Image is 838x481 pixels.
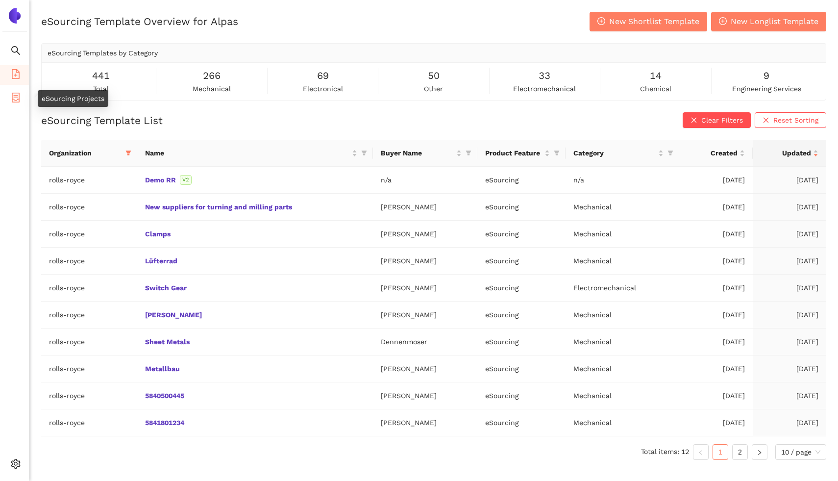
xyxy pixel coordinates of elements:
span: electromechanical [513,83,576,94]
td: Electromechanical [566,275,679,302]
button: plus-circleNew Longlist Template [711,12,826,31]
td: rolls-royce [41,194,137,221]
a: 1 [713,445,728,459]
td: [DATE] [679,275,753,302]
td: rolls-royce [41,329,137,355]
td: [DATE] [753,167,826,194]
td: [DATE] [753,221,826,248]
td: rolls-royce [41,167,137,194]
td: [PERSON_NAME] [373,248,477,275]
span: filter [466,150,471,156]
td: Mechanical [566,302,679,329]
span: filter [667,150,673,156]
td: [DATE] [753,302,826,329]
span: eSourcing Templates by Category [48,49,158,57]
td: n/a [373,167,477,194]
span: filter [361,150,367,156]
td: rolls-royce [41,409,137,436]
td: [DATE] [679,248,753,275]
span: filter [123,146,133,160]
td: eSourcing [477,409,566,436]
span: 266 [203,68,221,83]
td: [PERSON_NAME] [373,275,477,302]
button: plus-circleNew Shortlist Template [590,12,707,31]
li: Previous Page [693,444,709,460]
td: [DATE] [679,302,753,329]
th: this column's title is Created,this column is sortable [679,140,753,167]
td: [DATE] [679,409,753,436]
th: this column's title is Name,this column is sortable [137,140,373,167]
span: 9 [764,68,769,83]
td: [PERSON_NAME] [373,409,477,436]
td: rolls-royce [41,355,137,382]
li: Next Page [752,444,767,460]
td: Mechanical [566,221,679,248]
button: closeClear Filters [683,112,751,128]
span: filter [665,146,675,160]
span: 14 [650,68,662,83]
button: right [752,444,767,460]
span: plus-circle [597,17,605,26]
td: rolls-royce [41,248,137,275]
span: filter [125,150,131,156]
span: filter [554,150,560,156]
li: Total items: 12 [641,444,689,460]
td: [PERSON_NAME] [373,194,477,221]
span: mechanical [193,83,231,94]
span: electronical [303,83,343,94]
td: Dennenmoser [373,329,477,355]
td: eSourcing [477,355,566,382]
span: Created [687,148,738,158]
span: New Shortlist Template [609,15,699,27]
th: this column's title is Category,this column is sortable [566,140,679,167]
span: Category [573,148,656,158]
td: eSourcing [477,248,566,275]
span: Buyer Name [381,148,454,158]
span: right [757,450,763,456]
span: V2 [180,175,192,185]
span: 50 [428,68,440,83]
span: 69 [317,68,329,83]
span: left [698,450,704,456]
span: filter [464,146,473,160]
td: eSourcing [477,382,566,409]
td: Mechanical [566,409,679,436]
span: Name [145,148,350,158]
td: rolls-royce [41,302,137,329]
span: Reset Sorting [773,115,818,126]
span: file-add [11,66,21,85]
td: eSourcing [477,194,566,221]
td: [DATE] [679,355,753,382]
div: Page Size [775,444,826,460]
td: [DATE] [753,248,826,275]
th: this column's title is Buyer Name,this column is sortable [373,140,477,167]
span: filter [552,146,562,160]
td: [PERSON_NAME] [373,382,477,409]
span: total [93,83,109,94]
span: New Longlist Template [731,15,818,27]
td: [PERSON_NAME] [373,302,477,329]
td: eSourcing [477,275,566,302]
span: 10 / page [781,445,820,459]
span: Organization [49,148,122,158]
span: Product Feature [485,148,542,158]
h2: eSourcing Template List [41,113,163,127]
td: rolls-royce [41,382,137,409]
td: Mechanical [566,194,679,221]
td: Mechanical [566,248,679,275]
td: [DATE] [753,409,826,436]
span: 441 [92,68,110,83]
span: filter [359,146,369,160]
li: 1 [713,444,728,460]
div: eSourcing Projects [38,90,108,107]
td: eSourcing [477,329,566,355]
td: eSourcing [477,221,566,248]
span: chemical [640,83,671,94]
span: Updated [761,148,811,158]
td: rolls-royce [41,275,137,302]
td: [DATE] [753,382,826,409]
td: [DATE] [753,329,826,355]
td: [DATE] [753,275,826,302]
span: plus-circle [719,17,727,26]
span: close [763,117,769,125]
